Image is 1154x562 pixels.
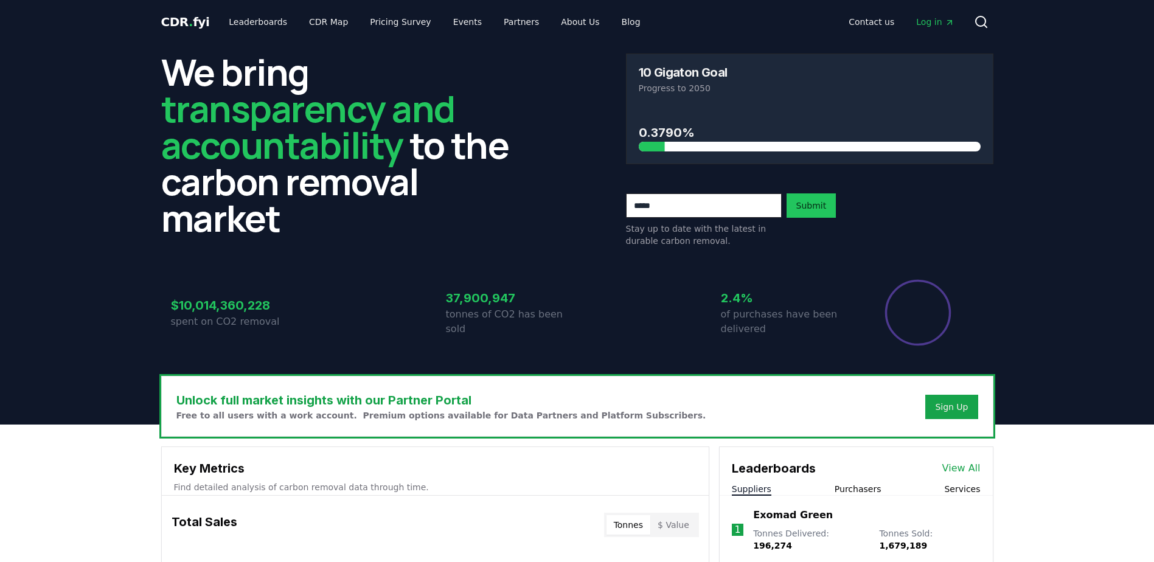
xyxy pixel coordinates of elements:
[161,83,455,170] span: transparency and accountability
[639,66,728,78] h3: 10 Gigaton Goal
[879,541,927,550] span: 1,679,189
[787,193,836,218] button: Submit
[443,11,492,33] a: Events
[612,11,650,33] a: Blog
[650,515,697,535] button: $ Value
[734,522,740,537] p: 1
[944,483,980,495] button: Services
[176,409,706,421] p: Free to all users with a work account. Premium options available for Data Partners and Platform S...
[446,307,577,336] p: tonnes of CO2 has been sold
[299,11,358,33] a: CDR Map
[446,289,577,307] h3: 37,900,947
[161,13,210,30] a: CDR.fyi
[176,391,706,409] h3: Unlock full market insights with our Partner Portal
[925,395,978,419] button: Sign Up
[607,515,650,535] button: Tonnes
[732,483,771,495] button: Suppliers
[935,401,968,413] a: Sign Up
[174,481,697,493] p: Find detailed analysis of carbon removal data through time.
[360,11,440,33] a: Pricing Survey
[839,11,964,33] nav: Main
[906,11,964,33] a: Log in
[732,459,816,477] h3: Leaderboards
[835,483,881,495] button: Purchasers
[551,11,609,33] a: About Us
[172,513,237,537] h3: Total Sales
[942,461,981,476] a: View All
[916,16,954,28] span: Log in
[161,54,529,236] h2: We bring to the carbon removal market
[171,314,302,329] p: spent on CO2 removal
[839,11,904,33] a: Contact us
[219,11,650,33] nav: Main
[171,296,302,314] h3: $10,014,360,228
[639,123,981,142] h3: 0.3790%
[721,289,852,307] h3: 2.4%
[174,459,697,477] h3: Key Metrics
[879,527,980,552] p: Tonnes Sold :
[753,508,833,522] a: Exomad Green
[626,223,782,247] p: Stay up to date with the latest in durable carbon removal.
[639,82,981,94] p: Progress to 2050
[884,279,952,347] div: Percentage of sales delivered
[189,15,193,29] span: .
[161,15,210,29] span: CDR fyi
[721,307,852,336] p: of purchases have been delivered
[753,541,792,550] span: 196,274
[494,11,549,33] a: Partners
[753,527,867,552] p: Tonnes Delivered :
[219,11,297,33] a: Leaderboards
